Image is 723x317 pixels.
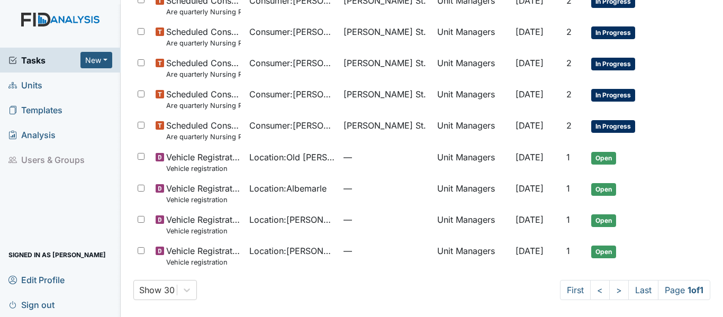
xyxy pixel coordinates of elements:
span: [DATE] [516,214,544,225]
span: In Progress [591,58,635,70]
span: Vehicle Registration Vehicle registration [166,151,241,174]
span: 2 [566,89,572,99]
span: Vehicle Registration Vehicle registration [166,244,241,267]
span: [DATE] [516,246,544,256]
nav: task-pagination [560,280,710,300]
span: — [344,244,429,257]
small: Vehicle registration [166,195,241,205]
span: Signed in as [PERSON_NAME] [8,247,106,263]
button: New [80,52,112,68]
span: [PERSON_NAME] St. [344,25,426,38]
span: 1 [566,214,570,225]
small: Are quarterly Nursing Progress Notes/Visual Assessments completed by the end of the month followi... [166,69,241,79]
span: Page [658,280,710,300]
span: Open [591,152,616,165]
a: > [609,280,629,300]
span: [DATE] [516,152,544,162]
span: Scheduled Consumer Chart Review Are quarterly Nursing Progress Notes/Visual Assessments completed... [166,88,241,111]
span: — [344,213,429,226]
span: 1 [566,246,570,256]
td: Unit Managers [433,52,511,84]
td: Unit Managers [433,84,511,115]
span: Location : [PERSON_NAME] St. [249,244,335,257]
small: Are quarterly Nursing Progress Notes/Visual Assessments completed by the end of the month followi... [166,101,241,111]
small: Vehicle registration [166,226,241,236]
span: Location : [PERSON_NAME]. ICF [249,213,335,226]
span: Open [591,183,616,196]
span: Open [591,246,616,258]
span: [PERSON_NAME] St. [344,57,426,69]
td: Unit Managers [433,147,511,178]
a: Tasks [8,54,80,67]
span: Location : Albemarle [249,182,327,195]
span: Scheduled Consumer Chart Review Are quarterly Nursing Progress Notes/Visual Assessments completed... [166,57,241,79]
span: Edit Profile [8,271,65,288]
a: < [590,280,610,300]
span: [DATE] [516,89,544,99]
span: Location : Old [PERSON_NAME]. [249,151,335,164]
span: Open [591,214,616,227]
span: Templates [8,102,62,118]
small: Are quarterly Nursing Progress Notes/Visual Assessments completed by the end of the month followi... [166,38,241,48]
small: Vehicle registration [166,257,241,267]
td: Unit Managers [433,240,511,271]
span: Sign out [8,296,55,313]
small: Are quarterly Nursing Progress Notes/Visual Assessments completed by the end of the month followi... [166,7,241,17]
span: 2 [566,26,572,37]
td: Unit Managers [433,209,511,240]
a: First [560,280,591,300]
span: — [344,182,429,195]
td: Unit Managers [433,21,511,52]
span: [DATE] [516,120,544,131]
span: Consumer : [PERSON_NAME] [249,25,335,38]
small: Vehicle registration [166,164,241,174]
span: In Progress [591,120,635,133]
span: Vehicle Registration Vehicle registration [166,213,241,236]
span: Consumer : [PERSON_NAME] [249,57,335,69]
span: Consumer : [PERSON_NAME] [249,88,335,101]
strong: 1 of 1 [688,285,703,295]
span: Scheduled Consumer Chart Review Are quarterly Nursing Progress Notes/Visual Assessments completed... [166,25,241,48]
span: — [344,151,429,164]
span: In Progress [591,89,635,102]
span: Analysis [8,126,56,143]
span: Units [8,77,42,93]
span: [DATE] [516,183,544,194]
a: Last [628,280,658,300]
span: Vehicle Registration Vehicle registration [166,182,241,205]
td: Unit Managers [433,178,511,209]
span: Scheduled Consumer Chart Review Are quarterly Nursing Progress Notes/Visual Assessments completed... [166,119,241,142]
span: 2 [566,58,572,68]
td: Unit Managers [433,115,511,146]
span: [PERSON_NAME] St. [344,88,426,101]
span: [DATE] [516,26,544,37]
span: [DATE] [516,58,544,68]
small: Are quarterly Nursing Progress Notes/Visual Assessments completed by the end of the month followi... [166,132,241,142]
span: In Progress [591,26,635,39]
span: 1 [566,152,570,162]
span: 2 [566,120,572,131]
span: 1 [566,183,570,194]
span: Consumer : [PERSON_NAME] [249,119,335,132]
div: Show 30 [139,284,175,296]
span: [PERSON_NAME] St. [344,119,426,132]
